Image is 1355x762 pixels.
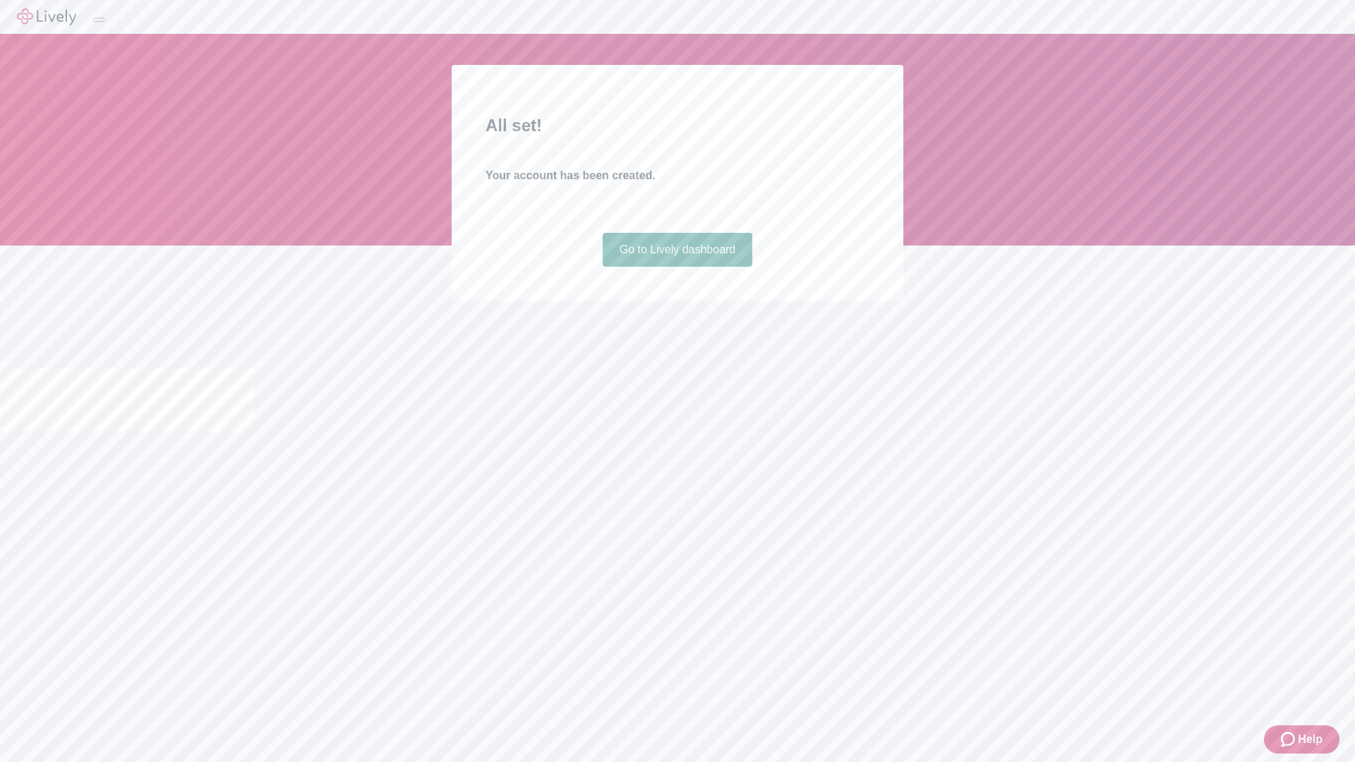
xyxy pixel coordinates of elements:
[486,113,869,138] h2: All set!
[93,18,104,22] button: Log out
[1281,731,1298,748] svg: Zendesk support icon
[1298,731,1323,748] span: Help
[603,233,753,267] a: Go to Lively dashboard
[1264,725,1339,754] button: Zendesk support iconHelp
[486,167,869,184] h4: Your account has been created.
[17,8,76,25] img: Lively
